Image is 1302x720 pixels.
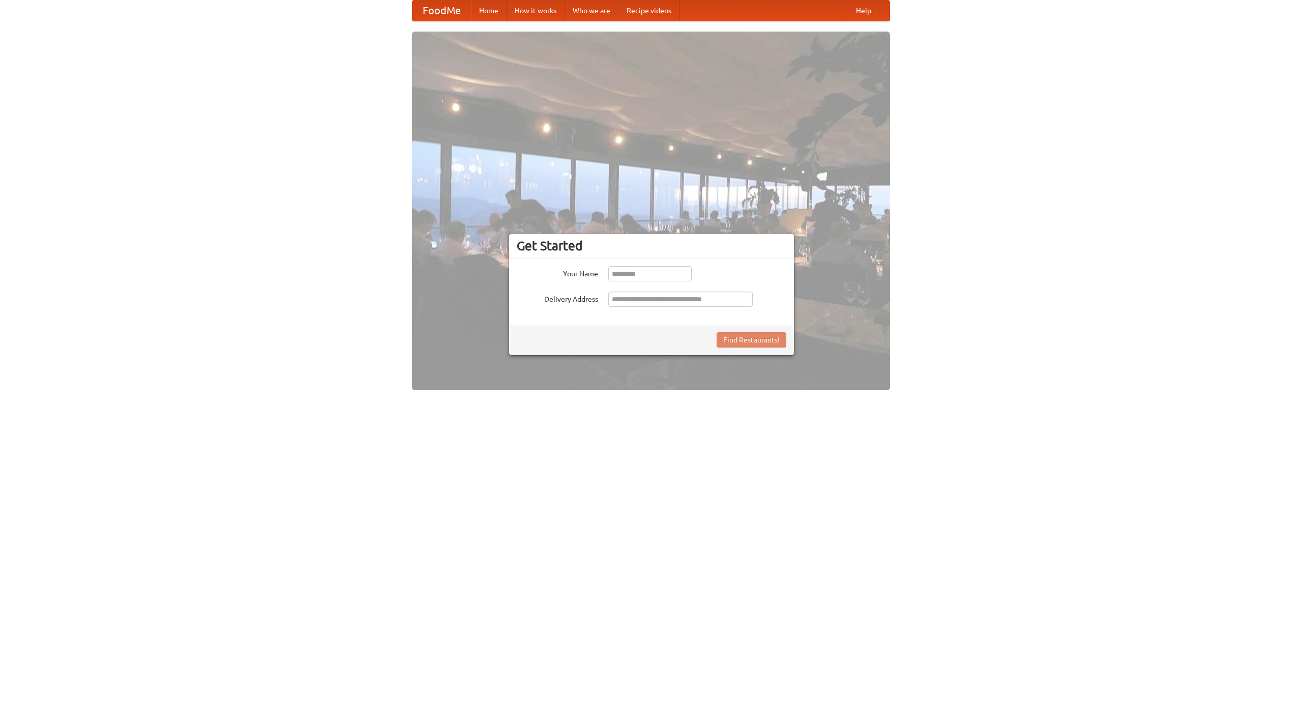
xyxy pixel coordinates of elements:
a: How it works [507,1,565,21]
button: Find Restaurants! [717,332,786,348]
a: Recipe videos [618,1,679,21]
a: Who we are [565,1,618,21]
label: Your Name [517,266,598,279]
a: FoodMe [412,1,471,21]
a: Home [471,1,507,21]
h3: Get Started [517,238,786,253]
label: Delivery Address [517,292,598,304]
a: Help [848,1,879,21]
